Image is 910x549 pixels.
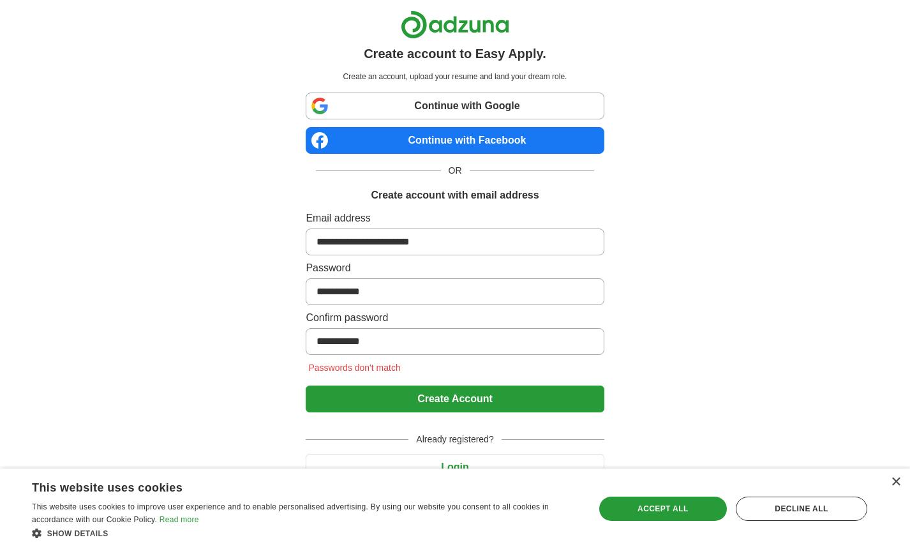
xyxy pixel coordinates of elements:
p: Create an account, upload your resume and land your dream role. [308,71,601,82]
span: OR [441,164,470,177]
div: Accept all [599,497,727,521]
span: Show details [47,529,108,538]
a: Login [306,462,604,472]
div: Show details [32,527,578,539]
div: Decline all [736,497,867,521]
label: Password [306,260,604,276]
button: Login [306,454,604,481]
label: Confirm password [306,310,604,326]
img: Adzuna logo [401,10,509,39]
button: Create Account [306,386,604,412]
div: This website uses cookies [32,476,546,495]
span: Passwords don't match [306,363,403,373]
a: Continue with Facebook [306,127,604,154]
span: This website uses cookies to improve user experience and to enable personalised advertising. By u... [32,502,549,524]
div: Close [891,478,900,487]
h1: Create account with email address [371,188,539,203]
label: Email address [306,211,604,226]
span: Already registered? [408,433,501,446]
h1: Create account to Easy Apply. [364,44,546,63]
a: Continue with Google [306,93,604,119]
a: Read more, opens a new window [160,515,199,524]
